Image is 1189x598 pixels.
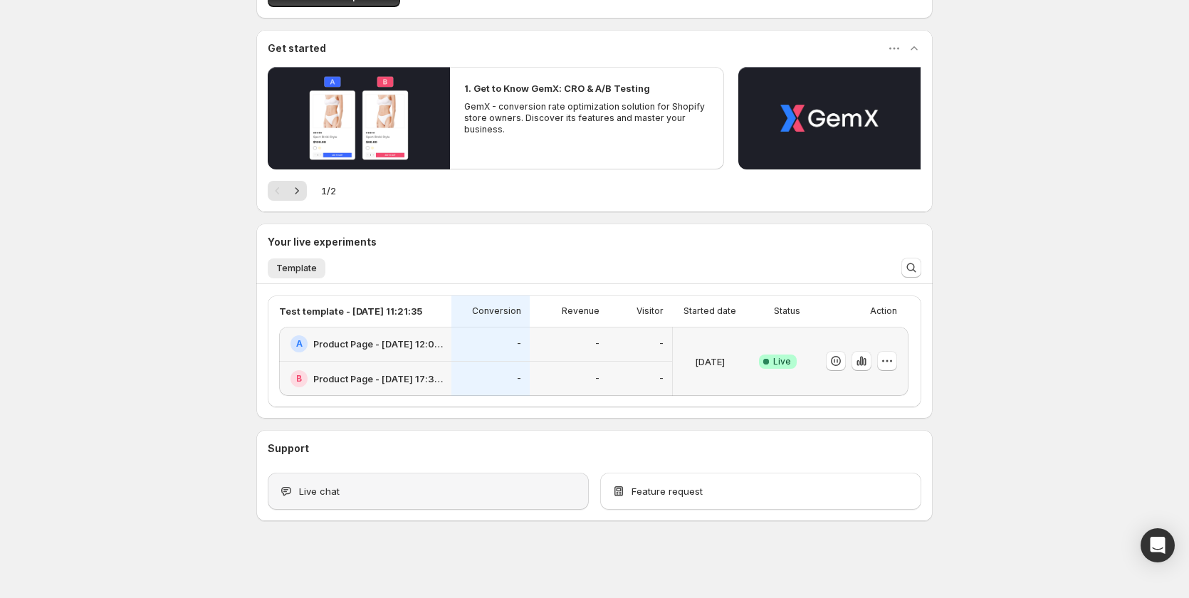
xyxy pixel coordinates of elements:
[268,235,377,249] h3: Your live experiments
[738,67,921,169] button: Play video
[1141,528,1175,562] div: Open Intercom Messenger
[268,67,450,169] button: Play video
[279,304,422,318] p: Test template - [DATE] 11:21:35
[637,305,664,317] p: Visitor
[595,373,599,384] p: -
[268,441,309,456] h3: Support
[683,305,736,317] p: Started date
[870,305,897,317] p: Action
[695,355,725,369] p: [DATE]
[313,372,443,386] h2: Product Page - [DATE] 17:33:05
[296,338,303,350] h2: A
[595,338,599,350] p: -
[659,338,664,350] p: -
[299,484,340,498] span: Live chat
[464,101,709,135] p: GemX - conversion rate optimization solution for Shopify store owners. Discover its features and ...
[321,184,336,198] span: 1 / 2
[472,305,521,317] p: Conversion
[296,373,302,384] h2: B
[659,373,664,384] p: -
[632,484,703,498] span: Feature request
[268,41,326,56] h3: Get started
[287,181,307,201] button: Next
[774,305,800,317] p: Status
[517,338,521,350] p: -
[562,305,599,317] p: Revenue
[517,373,521,384] p: -
[464,81,650,95] h2: 1. Get to Know GemX: CRO & A/B Testing
[276,263,317,274] span: Template
[313,337,443,351] h2: Product Page - [DATE] 12:02:29
[268,181,307,201] nav: Pagination
[901,258,921,278] button: Search and filter results
[773,356,791,367] span: Live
